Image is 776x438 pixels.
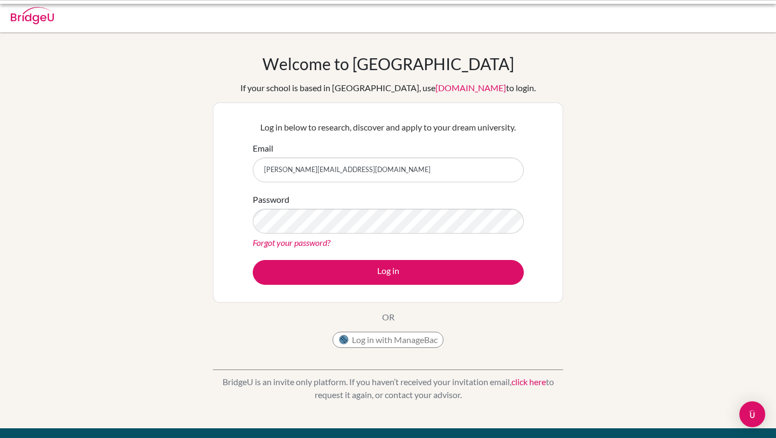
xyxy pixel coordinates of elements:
[382,311,394,324] p: OR
[253,237,330,248] a: Forgot your password?
[253,260,524,285] button: Log in
[253,142,273,155] label: Email
[213,375,563,401] p: BridgeU is an invite only platform. If you haven’t received your invitation email, to request it ...
[511,377,546,387] a: click here
[240,81,536,94] div: If your school is based in [GEOGRAPHIC_DATA], use to login.
[11,7,54,24] img: Bridge-U
[253,193,289,206] label: Password
[332,332,444,348] button: Log in with ManageBac
[739,401,765,427] div: Open Intercom Messenger
[253,121,524,134] p: Log in below to research, discover and apply to your dream university.
[262,54,514,73] h1: Welcome to [GEOGRAPHIC_DATA]
[435,83,506,93] a: [DOMAIN_NAME]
